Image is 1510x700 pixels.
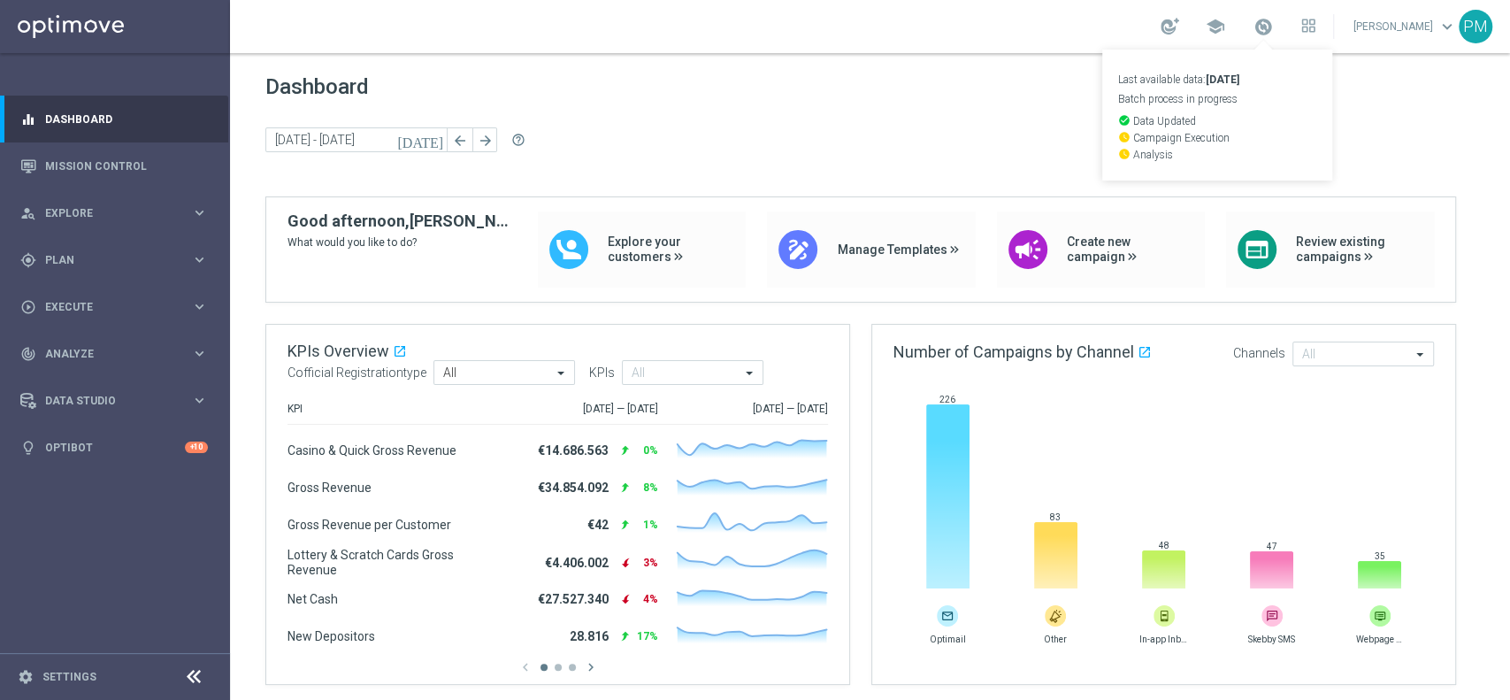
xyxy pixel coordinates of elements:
a: Optibot [45,424,185,471]
button: play_circle_outline Execute keyboard_arrow_right [19,300,209,314]
i: play_circle_outline [20,299,36,315]
a: Mission Control [45,142,208,189]
button: person_search Explore keyboard_arrow_right [19,206,209,220]
div: Explore [20,205,191,221]
i: check_circle [1118,114,1131,127]
p: Data Updated [1118,114,1316,127]
a: Dashboard [45,96,208,142]
strong: [DATE] [1206,73,1239,86]
span: Analyze [45,349,191,359]
button: Data Studio keyboard_arrow_right [19,394,209,408]
div: Execute [20,299,191,315]
span: Execute [45,302,191,312]
i: person_search [20,205,36,221]
button: gps_fixed Plan keyboard_arrow_right [19,253,209,267]
p: Batch process in progress [1118,94,1316,104]
i: track_changes [20,346,36,362]
p: Last available data: [1118,74,1316,85]
i: lightbulb [20,440,36,456]
div: +10 [185,442,208,453]
i: keyboard_arrow_right [191,204,208,221]
p: Analysis [1118,148,1316,160]
i: watch_later [1118,131,1131,143]
i: settings [18,669,34,685]
a: Settings [42,672,96,682]
button: Mission Control [19,159,209,173]
div: Optibot [20,424,208,471]
div: Mission Control [20,142,208,189]
div: Plan [20,252,191,268]
button: lightbulb Optibot +10 [19,441,209,455]
p: Campaign Execution [1118,131,1316,143]
button: track_changes Analyze keyboard_arrow_right [19,347,209,361]
i: keyboard_arrow_right [191,298,208,315]
span: Data Studio [45,396,191,406]
i: keyboard_arrow_right [191,345,208,362]
i: gps_fixed [20,252,36,268]
i: keyboard_arrow_right [191,392,208,409]
a: Last available data:[DATE] Batch process in progress check_circle Data Updated watch_later Campai... [1252,13,1275,42]
i: keyboard_arrow_right [191,251,208,268]
div: Analyze [20,346,191,362]
div: Data Studio [20,393,191,409]
span: Explore [45,208,191,219]
span: keyboard_arrow_down [1437,17,1457,36]
button: equalizer Dashboard [19,112,209,127]
i: watch_later [1118,148,1131,160]
span: school [1206,17,1225,36]
div: Dashboard [20,96,208,142]
i: equalizer [20,112,36,127]
div: PM [1459,10,1492,43]
span: Plan [45,255,191,265]
a: [PERSON_NAME]keyboard_arrow_down [1352,13,1459,40]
